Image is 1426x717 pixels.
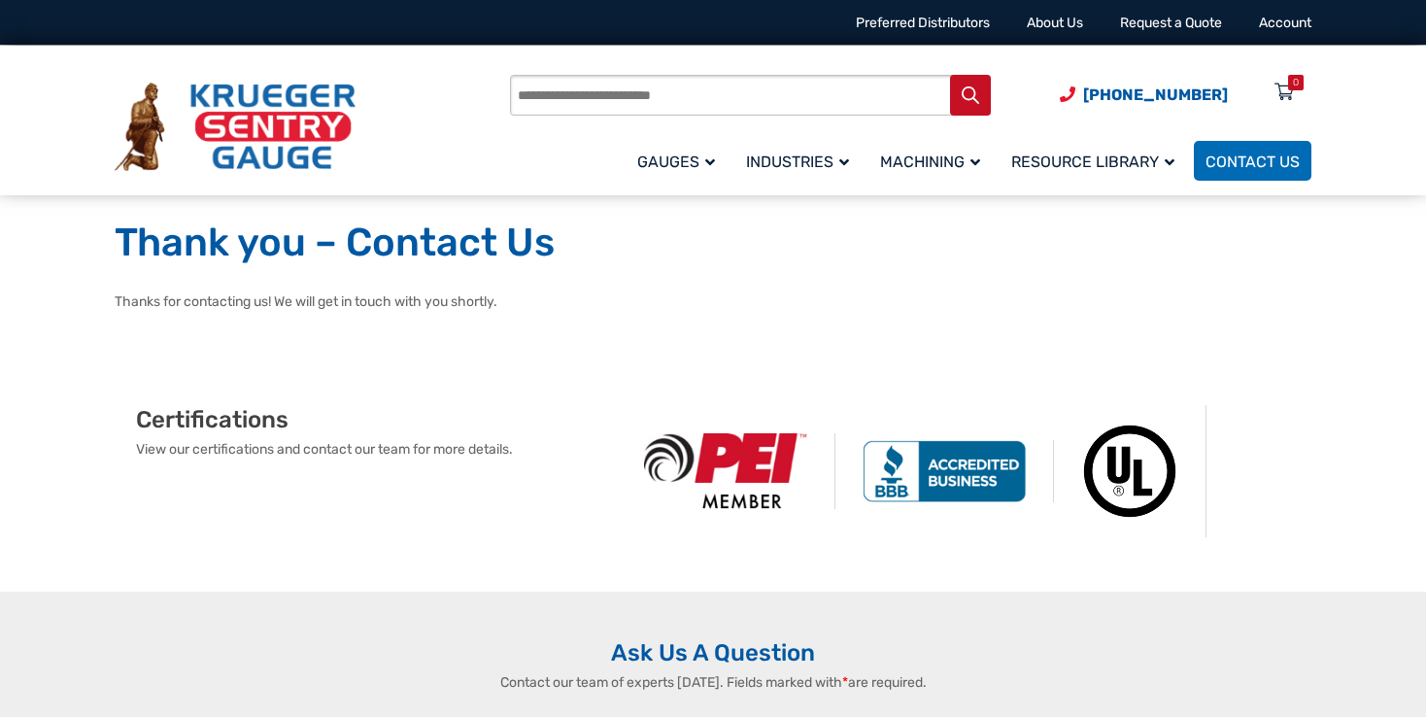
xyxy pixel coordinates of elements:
a: About Us [1027,15,1083,31]
p: Contact our team of experts [DATE]. Fields marked with are required. [397,672,1029,693]
h1: Thank you – Contact Us [115,219,1311,267]
span: Machining [880,153,980,171]
img: BBB [835,440,1054,502]
a: Account [1259,15,1311,31]
a: Contact Us [1194,141,1311,181]
a: Industries [734,138,868,184]
span: Gauges [637,153,715,171]
div: 0 [1293,75,1299,90]
a: Preferred Distributors [856,15,990,31]
a: Machining [868,138,1000,184]
a: Gauges [626,138,734,184]
span: [PHONE_NUMBER] [1083,85,1228,104]
h2: Certifications [136,405,617,434]
img: Krueger Sentry Gauge [115,83,356,172]
h2: Ask Us A Question [115,638,1311,667]
span: Resource Library [1011,153,1174,171]
p: Thanks for contacting us! We will get in touch with you shortly. [115,291,1311,312]
a: Resource Library [1000,138,1194,184]
span: Industries [746,153,849,171]
span: Contact Us [1205,153,1300,171]
img: Underwriters Laboratories [1054,405,1206,537]
img: PEI Member [617,433,835,508]
a: Request a Quote [1120,15,1222,31]
a: Phone Number (920) 434-8860 [1060,83,1228,107]
p: View our certifications and contact our team for more details. [136,439,617,460]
